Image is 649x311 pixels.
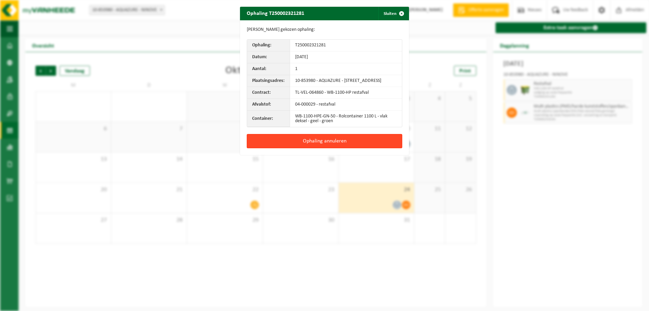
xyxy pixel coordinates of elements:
td: T250002321281 [290,40,402,51]
h2: Ophaling T250002321281 [240,7,311,20]
td: 1 [290,63,402,75]
th: Aantal: [247,63,290,75]
th: Ophaling: [247,40,290,51]
th: Contract: [247,87,290,99]
button: Ophaling annuleren [247,134,402,148]
td: 04-000029 - restafval [290,99,402,111]
th: Datum: [247,51,290,63]
button: Sluiten [378,7,408,20]
p: [PERSON_NAME] gekozen ophaling: [247,27,402,32]
td: 10-853980 - AQUAZURE - [STREET_ADDRESS] [290,75,402,87]
th: Plaatsingsadres: [247,75,290,87]
th: Afvalstof: [247,99,290,111]
th: Container: [247,111,290,127]
td: WB-1100-HPE-GN-50 - Rolcontainer 1100 L - vlak deksel - geel - groen [290,111,402,127]
td: TL-VEL-064860 - WB-1100-HP restafval [290,87,402,99]
td: [DATE] [290,51,402,63]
